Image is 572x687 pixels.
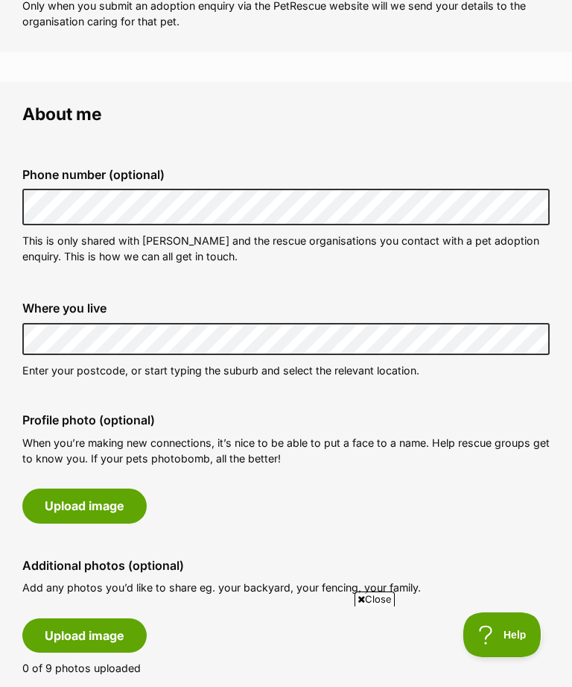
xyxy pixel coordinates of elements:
[22,435,550,467] p: When you’re making new connections, it’s nice to be able to put a face to a name. Help rescue gro...
[22,233,550,265] p: This is only shared with [PERSON_NAME] and the rescue organisations you contact with a pet adopti...
[22,168,550,181] label: Phone number (optional)
[22,580,550,595] p: Add any photos you’d like to share eg. your backyard, your fencing, your family.
[15,612,557,680] iframe: Advertisement
[355,592,395,606] span: Close
[22,104,550,124] legend: About me
[22,559,550,572] label: Additional photos (optional)
[463,612,542,657] iframe: Help Scout Beacon - Open
[22,363,550,378] p: Enter your postcode, or start typing the suburb and select the relevant location.
[22,413,550,427] label: Profile photo (optional)
[22,489,147,523] button: Upload image
[22,301,550,315] label: Where you live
